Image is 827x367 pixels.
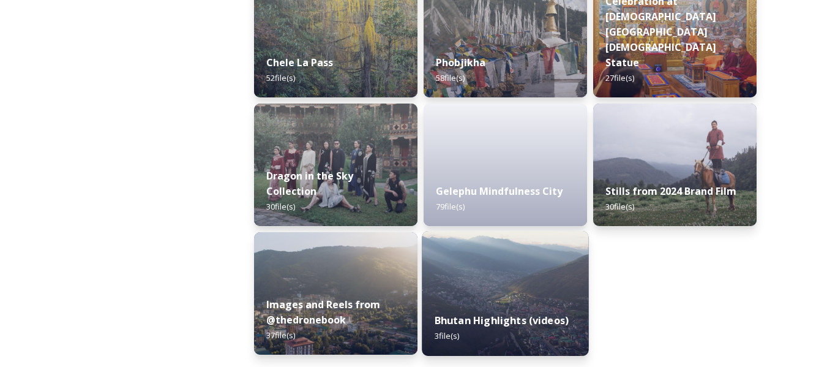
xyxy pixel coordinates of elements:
img: 01697a38-64e0-42f2-b716-4cd1f8ee46d6.jpg [254,232,417,355]
span: 3 file(s) [435,330,460,341]
img: 74f9cf10-d3d5-4c08-9371-13a22393556d.jpg [254,104,417,226]
strong: Stills from 2024 Brand Film [605,184,736,198]
img: 4075df5a-b6ee-4484-8e29-7e779a92fa88.jpg [593,104,757,226]
strong: Phobjikha [436,56,485,69]
span: 30 file(s) [266,201,295,212]
span: 79 file(s) [436,201,465,212]
iframe: msdoc-iframe [424,104,587,257]
span: 30 file(s) [605,201,634,212]
span: 58 file(s) [436,72,465,83]
strong: Chele La Pass [266,56,333,69]
strong: Bhutan Highlights (videos) [435,314,569,327]
img: b4ca3a00-89c2-4894-a0d6-064d866d0b02.jpg [422,231,588,356]
strong: Dragon in the Sky Collection [266,169,353,198]
strong: Images and Reels from @thedronebook [266,298,380,327]
span: 27 file(s) [605,72,634,83]
span: 52 file(s) [266,72,295,83]
strong: Gelephu Mindfulness City [436,184,563,198]
span: 37 file(s) [266,330,295,341]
